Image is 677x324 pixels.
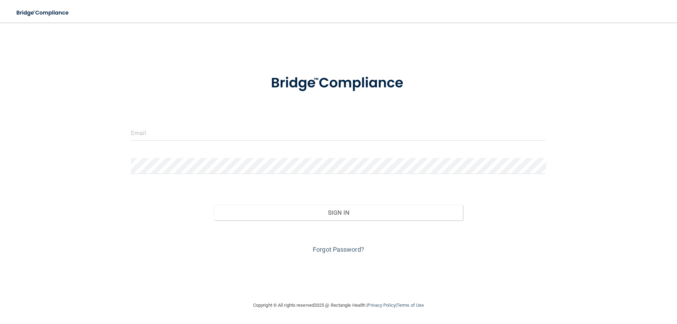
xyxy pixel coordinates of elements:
[214,205,463,220] button: Sign In
[256,65,421,102] img: bridge_compliance_login_screen.278c3ca4.svg
[11,6,75,20] img: bridge_compliance_login_screen.278c3ca4.svg
[313,246,364,253] a: Forgot Password?
[210,294,467,317] div: Copyright © All rights reserved 2025 @ Rectangle Health | |
[397,302,424,308] a: Terms of Use
[367,302,395,308] a: Privacy Policy
[131,125,546,141] input: Email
